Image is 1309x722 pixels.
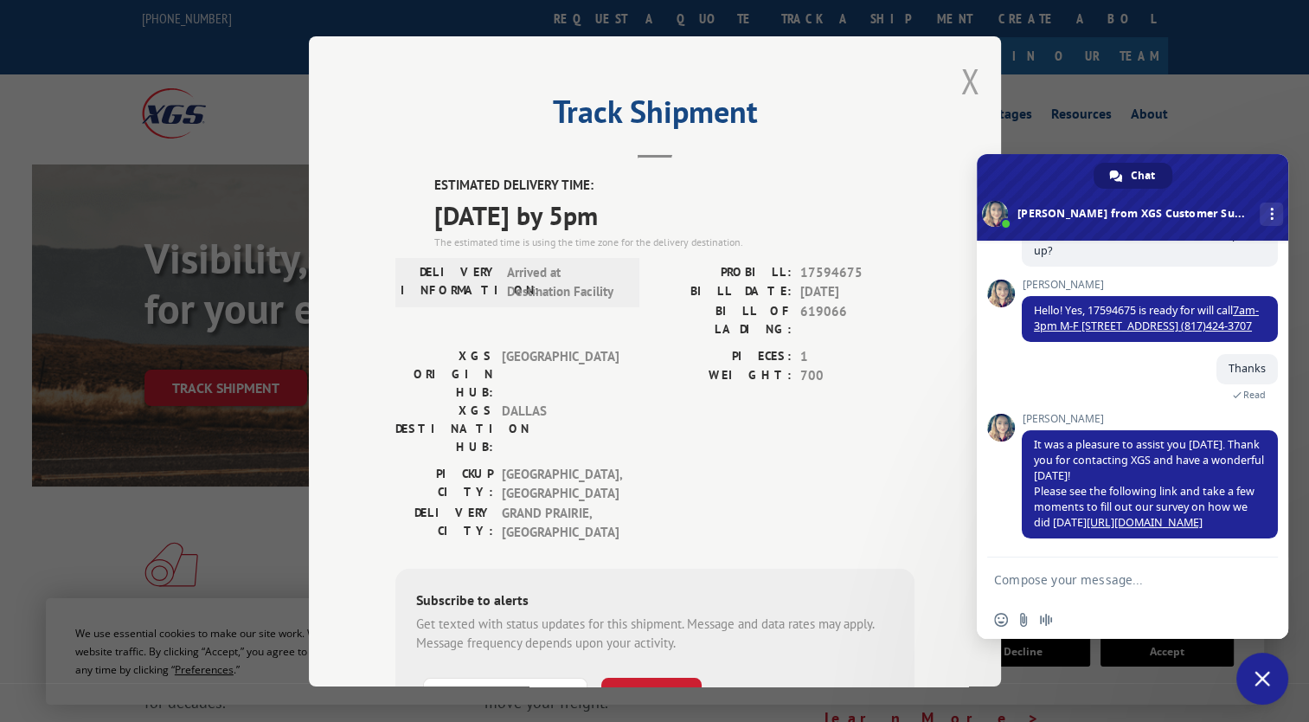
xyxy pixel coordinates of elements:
span: Insert an emoji [994,613,1008,627]
a: [URL][DOMAIN_NAME] [1087,515,1203,530]
span: Chat [1131,163,1155,189]
span: DALLAS [502,401,619,455]
label: WEIGHT: [655,366,792,386]
textarea: Compose your message... [994,558,1236,601]
span: GRAND PRAIRIE , [GEOGRAPHIC_DATA] [502,503,619,542]
span: Arrived at Destination Facility [507,262,624,301]
button: Close modal [960,58,979,104]
span: [PERSON_NAME] [1022,413,1278,425]
span: [GEOGRAPHIC_DATA] , [GEOGRAPHIC_DATA] [502,464,619,503]
div: The estimated time is using the time zone for the delivery destination. [434,234,914,249]
label: BILL DATE: [655,282,792,302]
label: PICKUP CITY: [395,464,493,503]
span: 700 [800,366,914,386]
label: PROBILL: [655,262,792,282]
label: XGS DESTINATION HUB: [395,401,493,455]
span: [DATE] by 5pm [434,195,914,234]
label: XGS ORIGIN HUB: [395,346,493,401]
span: Hello! Yes, 17594675 is ready for will call [1034,303,1259,333]
a: Chat [1094,163,1172,189]
span: 1 [800,346,914,366]
span: 619066 [800,301,914,338]
label: DELIVERY CITY: [395,503,493,542]
span: It was a pleasure to assist you [DATE]. Thank you for contacting XGS and have a wonderful [DATE]!... [1034,437,1264,530]
span: [GEOGRAPHIC_DATA] [502,346,619,401]
span: Read [1243,389,1266,401]
label: ESTIMATED DELIVERY TIME: [434,176,914,196]
label: DELIVERY INFORMATION: [401,262,498,301]
span: 17594675 [800,262,914,282]
button: SUBSCRIBE [601,677,702,713]
label: BILL OF LADING: [655,301,792,338]
span: Thanks [1229,361,1266,376]
span: [DATE] [800,282,914,302]
span: 7am-3pm M-F [STREET_ADDRESS] (817)424-3707 [1034,303,1259,333]
span: Send a file [1017,613,1030,627]
a: Close chat [1236,653,1288,705]
div: Get texted with status updates for this shipment. Message and data rates may apply. Message frequ... [416,614,894,653]
div: Subscribe to alerts [416,589,894,614]
label: PIECES: [655,346,792,366]
h2: Track Shipment [395,100,914,132]
span: Audio message [1039,613,1053,627]
span: [PERSON_NAME] [1022,279,1278,291]
input: Phone Number [423,677,587,713]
